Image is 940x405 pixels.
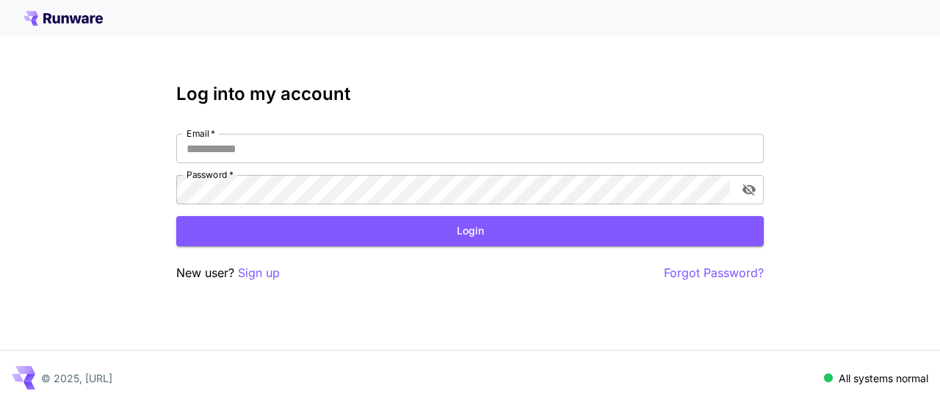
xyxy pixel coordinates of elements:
[187,127,215,140] label: Email
[187,168,234,181] label: Password
[238,264,280,282] button: Sign up
[41,370,112,386] p: © 2025, [URL]
[664,264,764,282] button: Forgot Password?
[176,216,764,246] button: Login
[176,264,280,282] p: New user?
[839,370,928,386] p: All systems normal
[176,84,764,104] h3: Log into my account
[736,176,762,203] button: toggle password visibility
